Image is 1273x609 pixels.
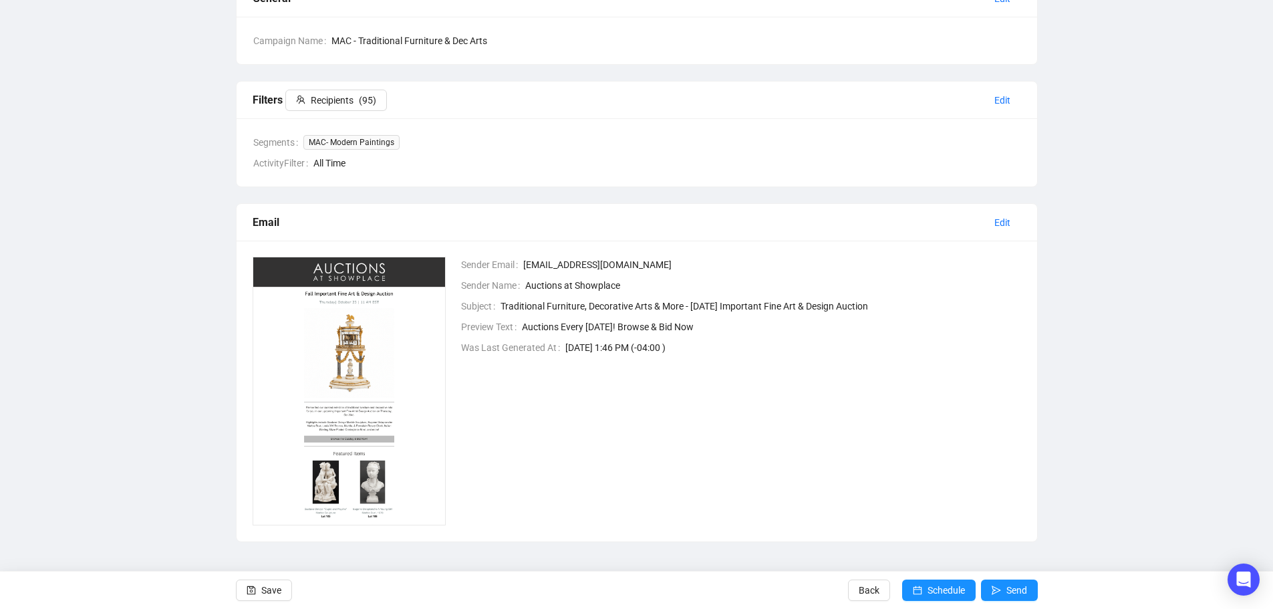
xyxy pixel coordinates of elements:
[981,580,1038,601] button: Send
[522,320,1021,334] span: Auctions Every [DATE]! Browse & Bid Now
[253,214,984,231] div: Email
[261,572,281,609] span: Save
[501,299,1021,314] span: Traditional Furniture, Decorative Arts & More - [DATE] Important Fine Art & Design Auction
[253,94,387,106] span: Filters
[359,93,376,108] span: ( 95 )
[1228,564,1260,596] div: Open Intercom Messenger
[236,580,292,601] button: Save
[303,135,400,150] span: MAC- Modern Paintings
[253,135,303,150] span: Segments
[1006,572,1027,609] span: Send
[994,215,1010,230] span: Edit
[247,586,256,595] span: save
[848,580,890,601] button: Back
[984,90,1021,111] button: Edit
[313,156,1021,170] span: All Time
[331,33,1021,48] span: MAC - Traditional Furniture & Dec Arts
[461,257,523,272] span: Sender Email
[285,90,387,111] button: Recipients(95)
[253,156,313,170] span: ActivityFilter
[296,95,305,104] span: team
[565,340,1021,355] span: [DATE] 1:46 PM (-04:00 )
[984,212,1021,233] button: Edit
[311,93,353,108] span: Recipients
[994,93,1010,108] span: Edit
[902,580,976,601] button: Schedule
[461,320,522,334] span: Preview Text
[253,33,331,48] span: Campaign Name
[992,586,1001,595] span: send
[523,257,1021,272] span: [EMAIL_ADDRESS][DOMAIN_NAME]
[525,278,1021,293] span: Auctions at Showplace
[859,572,879,609] span: Back
[461,299,501,314] span: Subject
[928,572,965,609] span: Schedule
[461,340,565,355] span: Was Last Generated At
[461,278,525,293] span: Sender Name
[253,257,446,525] img: 1759343026218-aqMSM4YCoaiWxnnr.png
[913,586,922,595] span: calendar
